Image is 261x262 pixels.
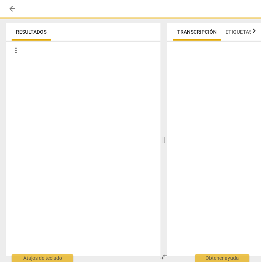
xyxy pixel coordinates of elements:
span: Resultados [16,29,46,35]
span: compare_arrows [159,253,168,261]
span: Transcripción [177,29,217,35]
span: more_vert [12,46,20,55]
div: Obtener ayuda [195,254,249,262]
div: Atajos de teclado [12,254,73,262]
span: arrow_back [8,4,17,13]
